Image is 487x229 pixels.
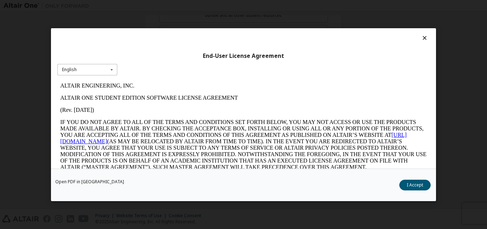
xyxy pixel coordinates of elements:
[3,27,369,34] p: (Rev. [DATE])
[3,96,369,122] p: This Altair One Student Edition Software License Agreement (“Agreement”) is between Altair Engine...
[3,3,369,9] p: ALTAIR ENGINEERING, INC.
[399,179,431,190] button: I Accept
[3,52,349,65] a: [URL][DOMAIN_NAME]
[57,52,430,59] div: End-User License Agreement
[55,179,124,184] a: Open PDF in [GEOGRAPHIC_DATA]
[62,68,77,72] div: English
[3,15,369,21] p: ALTAIR ONE STUDENT EDITION SOFTWARE LICENSE AGREEMENT
[3,39,369,91] p: IF YOU DO NOT AGREE TO ALL OF THE TERMS AND CONDITIONS SET FORTH BELOW, YOU MAY NOT ACCESS OR USE...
